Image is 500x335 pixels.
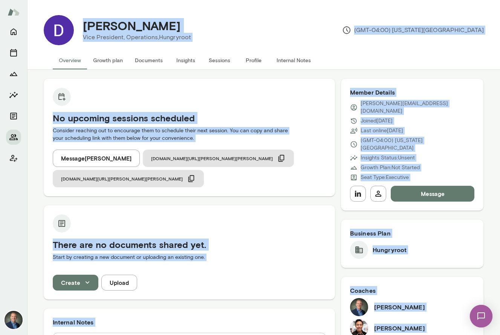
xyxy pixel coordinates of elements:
[53,112,326,124] h5: No upcoming sessions scheduled
[6,87,21,102] button: Insights
[53,318,326,327] h6: Internal Notes
[6,130,21,145] button: Members
[6,109,21,124] button: Documents
[53,254,326,261] p: Start by creating a new document or uploading an existing one.
[5,311,23,329] img: Michael Alden
[361,127,403,135] p: Last online [DATE]
[6,45,21,60] button: Sessions
[350,298,368,316] img: Michael Alden
[361,174,409,181] p: Seat Type: Executive
[101,275,137,291] button: Upload
[203,51,237,69] button: Sessions
[271,51,317,69] button: Internal Notes
[350,286,475,295] h6: Coaches
[373,245,407,254] h6: Hungryroot
[374,324,425,333] h6: [PERSON_NAME]
[53,150,140,167] button: Message[PERSON_NAME]
[83,33,191,42] p: Vice President, Operations, Hungryroot
[143,150,294,167] button: [DOMAIN_NAME][URL][PERSON_NAME][PERSON_NAME]
[129,51,169,69] button: Documents
[53,239,326,251] h5: There are no documents shared yet.
[361,100,475,115] p: [PERSON_NAME][EMAIL_ADDRESS][DOMAIN_NAME]
[361,137,475,152] p: (GMT-04:00) [US_STATE][GEOGRAPHIC_DATA]
[83,18,180,33] h4: [PERSON_NAME]
[87,51,129,69] button: Growth plan
[342,26,484,35] p: (GMT-04:00) [US_STATE][GEOGRAPHIC_DATA]
[61,176,183,182] span: [DOMAIN_NAME][URL][PERSON_NAME][PERSON_NAME]
[169,51,203,69] button: Insights
[237,51,271,69] button: Profile
[361,154,415,162] p: Insights Status: Unsent
[53,275,98,291] button: Create
[350,229,475,238] h6: Business Plan
[8,5,20,19] img: Mento
[391,186,475,202] button: Message
[6,66,21,81] button: Growth Plan
[374,303,425,312] h6: [PERSON_NAME]
[44,15,74,45] img: Dwayne Searwar
[361,117,393,125] p: Joined [DATE]
[53,51,87,69] button: Overview
[151,155,273,161] span: [DOMAIN_NAME][URL][PERSON_NAME][PERSON_NAME]
[6,151,21,166] button: Client app
[6,24,21,39] button: Home
[53,170,204,187] button: [DOMAIN_NAME][URL][PERSON_NAME][PERSON_NAME]
[361,164,420,171] p: Growth Plan: Not Started
[350,88,475,97] h6: Member Details
[53,127,326,142] p: Consider reaching out to encourage them to schedule their next session. You can copy and share yo...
